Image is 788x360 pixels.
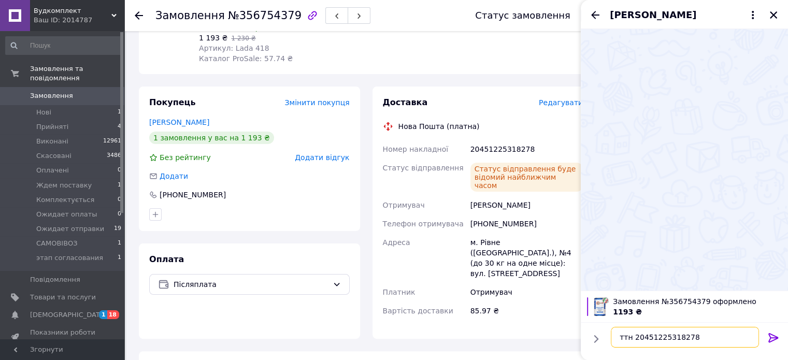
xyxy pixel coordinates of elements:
[383,220,464,228] span: Телефон отримувача
[468,233,585,283] div: м. Рівне ([GEOGRAPHIC_DATA].), №4 (до 30 кг на одне місце): вул. [STREET_ADDRESS]
[199,44,269,52] span: Артикул: Lada 418
[135,10,143,21] div: Повернутися назад
[118,253,121,263] span: 1
[199,54,293,63] span: Каталог ProSale: 57.74 ₴
[118,210,121,219] span: 0
[99,310,107,319] span: 1
[383,238,410,247] span: Адреса
[613,296,782,307] span: Замовлення №356754379 оформлено
[30,91,73,100] span: Замовлення
[589,9,601,21] button: Назад
[295,153,349,162] span: Додати відгук
[590,297,609,316] img: 5373281421_w100_h100_lada-418-golubaya.jpg
[589,332,603,345] button: Показати кнопки
[36,137,68,146] span: Виконані
[118,195,121,205] span: 0
[118,166,121,175] span: 0
[5,36,122,55] input: Пошук
[174,279,328,290] span: Післяплата
[228,9,302,22] span: №356754379
[114,224,121,234] span: 19
[30,328,96,347] span: Показники роботи компанії
[118,122,121,132] span: 4
[199,34,227,42] span: 1 193 ₴
[199,23,278,32] span: Готово до відправки
[383,201,425,209] span: Отримувач
[610,8,696,22] span: [PERSON_NAME]
[383,307,453,315] span: Вартість доставки
[36,224,104,234] span: Ожидает отправки
[475,10,570,21] div: Статус замовлення
[396,121,482,132] div: Нова Пошта (платна)
[468,214,585,233] div: [PHONE_NUMBER]
[231,35,255,42] span: 1 230 ₴
[36,151,71,161] span: Скасовані
[383,145,449,153] span: Номер накладної
[468,301,585,320] div: 85.97 ₴
[468,196,585,214] div: [PERSON_NAME]
[34,6,111,16] span: Вудкомплект
[36,166,69,175] span: Оплачені
[468,140,585,159] div: 20451225318278
[285,98,350,107] span: Змінити покупця
[30,293,96,302] span: Товари та послуги
[159,190,227,200] div: [PHONE_NUMBER]
[468,283,585,301] div: Отримувач
[149,132,274,144] div: 1 замовлення у вас на 1 193 ₴
[539,98,583,107] span: Редагувати
[383,288,416,296] span: Платник
[149,254,184,264] span: Оплата
[160,172,188,180] span: Додати
[107,310,119,319] span: 18
[36,181,92,190] span: Ждем поставку
[383,164,464,172] span: Статус відправлення
[155,9,225,22] span: Замовлення
[611,327,759,348] textarea: ттн 20451225318278
[36,108,51,117] span: Нові
[160,153,211,162] span: Без рейтингу
[149,97,196,107] span: Покупець
[30,275,80,284] span: Повідомлення
[767,9,780,21] button: Закрити
[613,308,642,316] span: 1193 ₴
[103,137,121,146] span: 12961
[149,118,209,126] a: [PERSON_NAME]
[118,239,121,248] span: 1
[36,210,97,219] span: Ожидает оплаты
[36,239,78,248] span: САМОВІВОЗ
[118,181,121,190] span: 1
[36,195,94,205] span: Комплектується
[107,151,121,161] span: 3486
[610,8,759,22] button: [PERSON_NAME]
[30,310,107,320] span: [DEMOGRAPHIC_DATA]
[383,97,428,107] span: Доставка
[118,108,121,117] span: 1
[30,64,124,83] span: Замовлення та повідомлення
[470,163,583,192] div: Статус відправлення буде відомий найближчим часом
[36,122,68,132] span: Прийняті
[34,16,124,25] div: Ваш ID: 2014787
[36,253,103,263] span: этап согласования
